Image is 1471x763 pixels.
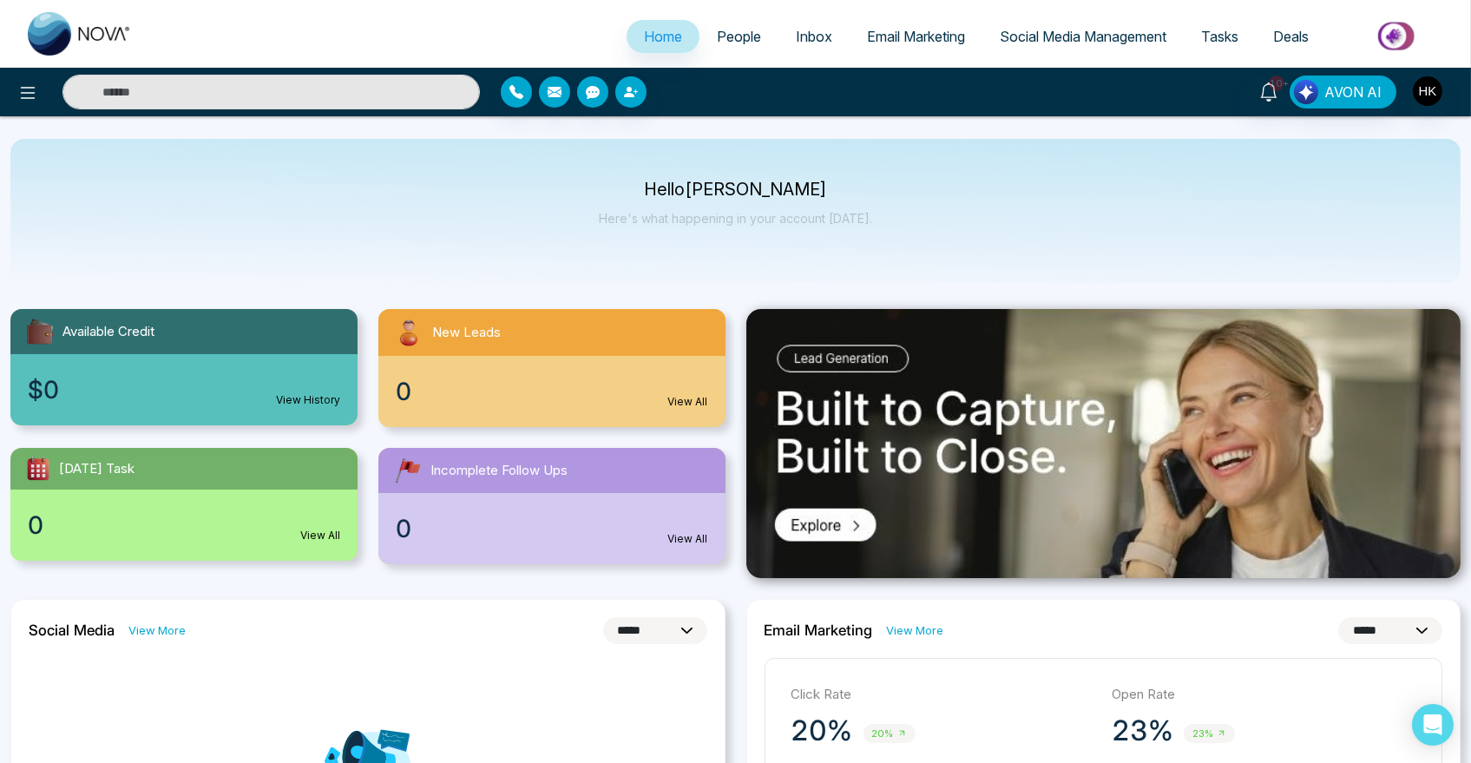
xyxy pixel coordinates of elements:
[1290,76,1396,109] button: AVON AI
[791,685,1095,705] p: Click Rate
[396,373,411,410] span: 0
[791,714,853,748] p: 20%
[982,20,1184,53] a: Social Media Management
[392,455,424,486] img: followUps.svg
[432,323,501,343] span: New Leads
[746,309,1461,578] img: .
[396,510,411,547] span: 0
[1184,724,1235,744] span: 23%
[24,455,52,483] img: todayTask.svg
[1000,28,1166,45] span: Social Media Management
[765,622,873,639] h2: Email Marketing
[1269,76,1284,91] span: 10+
[368,309,736,427] a: New Leads0View All
[887,622,944,639] a: View More
[128,622,186,639] a: View More
[300,528,340,543] a: View All
[62,322,154,342] span: Available Credit
[1112,685,1415,705] p: Open Rate
[627,20,699,53] a: Home
[1248,76,1290,106] a: 10+
[368,448,736,564] a: Incomplete Follow Ups0View All
[28,507,43,543] span: 0
[1413,76,1442,106] img: User Avatar
[28,12,132,56] img: Nova CRM Logo
[59,459,135,479] span: [DATE] Task
[392,316,425,349] img: newLeads.svg
[24,316,56,347] img: availableCredit.svg
[599,211,872,226] p: Here's what happening in your account [DATE].
[864,724,916,744] span: 20%
[699,20,778,53] a: People
[668,531,708,547] a: View All
[276,392,340,408] a: View History
[644,28,682,45] span: Home
[1201,28,1238,45] span: Tasks
[1184,20,1256,53] a: Tasks
[1324,82,1382,102] span: AVON AI
[850,20,982,53] a: Email Marketing
[28,372,59,408] span: $0
[796,28,832,45] span: Inbox
[1335,16,1461,56] img: Market-place.gif
[430,461,568,481] span: Incomplete Follow Ups
[29,622,115,639] h2: Social Media
[1273,28,1309,45] span: Deals
[668,394,708,410] a: View All
[1294,80,1318,104] img: Lead Flow
[1112,714,1173,748] p: 23%
[717,28,761,45] span: People
[1412,704,1454,746] div: Open Intercom Messenger
[778,20,850,53] a: Inbox
[1256,20,1326,53] a: Deals
[599,182,872,197] p: Hello [PERSON_NAME]
[867,28,965,45] span: Email Marketing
